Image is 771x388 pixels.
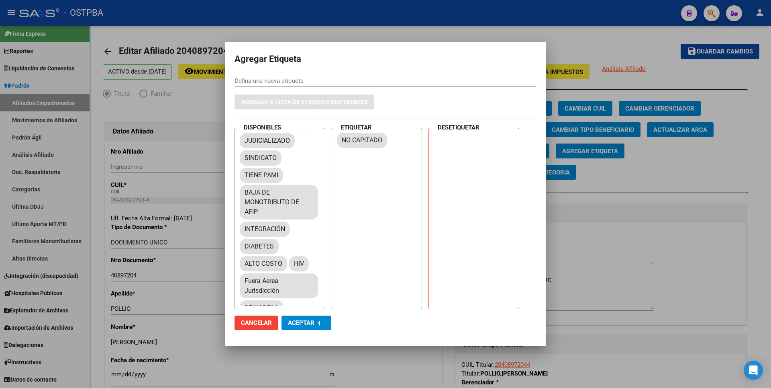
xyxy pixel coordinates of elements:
[240,168,283,183] mat-chip: TIENE PAMI
[288,319,314,326] span: Aceptar
[240,256,287,271] mat-chip: ALTO COSTO
[240,273,318,298] mat-chip: Fuera Aerea Jurisdicción
[289,256,309,271] mat-chip: HIV
[235,94,374,109] button: Agregar a lista de etiqutas disponibles
[281,316,331,330] button: Aceptar
[240,185,318,220] mat-chip: BAJA DE MONOTRIBUTO DE AFIP
[240,239,279,254] mat-chip: DIABETES
[337,122,376,133] h4: ETIQUETAR
[241,319,272,326] span: Cancelar
[241,99,368,106] span: Agregar a lista de etiqutas disponibles
[235,316,278,330] button: Cancelar
[434,122,483,133] h4: DESETIQUETAR
[337,133,387,148] mat-chip: NO CAPITADO
[240,150,281,166] mat-chip: SINDICATO
[240,122,285,133] h4: DISPONIBLES
[240,222,290,237] mat-chip: INTEGRACIÓN
[235,51,536,67] h2: Agregar Etiqueta
[240,133,295,148] mat-chip: JUDICIALIZADO
[240,300,284,316] mat-chip: REINGRESO
[744,361,763,380] div: Open Intercom Messenger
